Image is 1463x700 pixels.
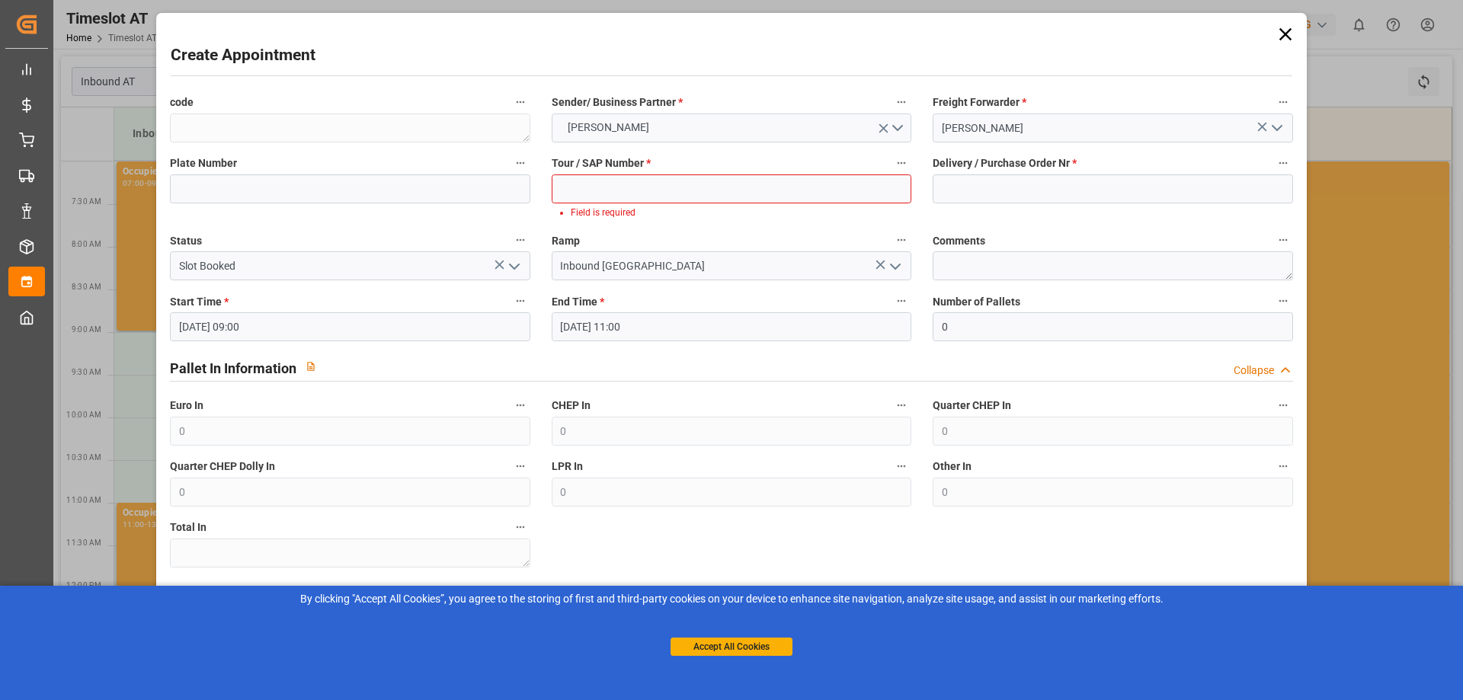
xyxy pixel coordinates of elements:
button: Quarter CHEP Dolly In [511,456,530,476]
button: View description [296,352,325,381]
span: Delivery / Purchase Order Nr [933,155,1077,171]
button: Comments [1273,230,1293,250]
li: Field is required [571,206,898,219]
input: DD.MM.YYYY HH:MM [552,312,911,341]
span: Ramp [552,233,580,249]
button: Number of Pallets [1273,291,1293,311]
span: Sender/ Business Partner [552,94,683,110]
span: Other In [933,459,972,475]
span: Euro In [170,398,203,414]
span: Quarter CHEP Dolly In [170,459,275,475]
span: Quarter CHEP In [933,398,1011,414]
button: Delivery / Purchase Order Nr * [1273,153,1293,173]
span: Total In [170,519,206,535]
div: Collapse [1234,363,1274,379]
span: Start Time [170,294,229,310]
button: Other In [1273,456,1293,476]
button: open menu [883,254,906,278]
input: Type to search/select [552,251,911,280]
button: Quarter CHEP In [1273,395,1293,415]
button: Accept All Cookies [671,638,792,656]
button: Total In [511,517,530,537]
span: LPR In [552,459,583,475]
span: End Time [552,294,604,310]
span: Comments [933,233,985,249]
button: Ramp [892,230,911,250]
span: Freight Forwarder [933,94,1026,110]
span: [PERSON_NAME] [560,120,657,136]
button: End Time * [892,291,911,311]
span: Number of Pallets [933,294,1020,310]
button: Sender/ Business Partner * [892,92,911,112]
button: Tour / SAP Number * [892,153,911,173]
input: DD.MM.YYYY HH:MM [170,312,530,341]
button: Freight Forwarder * [1273,92,1293,112]
h2: Pallet Out Information [170,583,306,604]
button: open menu [1264,117,1287,140]
span: Tour / SAP Number [552,155,651,171]
h2: Create Appointment [171,43,315,68]
button: CHEP In [892,395,911,415]
button: open menu [552,113,911,142]
input: Select Freight Forwarder [933,113,1292,142]
h2: Pallet In Information [170,358,296,379]
button: open menu [501,254,524,278]
button: code [511,92,530,112]
span: Plate Number [170,155,237,171]
button: Start Time * [511,291,530,311]
span: CHEP In [552,398,591,414]
input: Type to search/select [170,251,530,280]
button: Status [511,230,530,250]
button: Plate Number [511,153,530,173]
span: code [170,94,194,110]
div: By clicking "Accept All Cookies”, you agree to the storing of first and third-party cookies on yo... [11,591,1452,607]
button: LPR In [892,456,911,476]
button: Euro In [511,395,530,415]
button: View description [306,578,335,607]
span: Status [170,233,202,249]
